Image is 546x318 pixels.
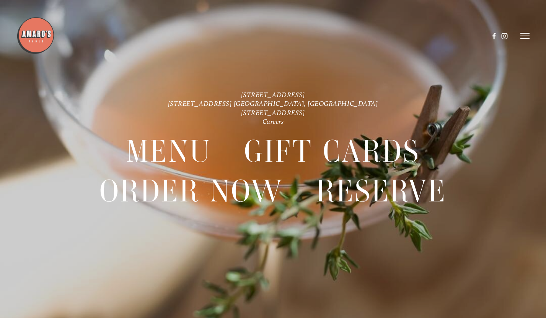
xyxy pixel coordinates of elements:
[126,131,211,171] a: Menu
[168,100,378,108] a: [STREET_ADDRESS] [GEOGRAPHIC_DATA], [GEOGRAPHIC_DATA]
[262,118,284,126] a: Careers
[99,172,283,211] a: Order Now
[241,109,305,117] a: [STREET_ADDRESS]
[244,131,420,171] a: Gift Cards
[316,172,447,211] span: Reserve
[99,172,283,211] span: Order Now
[16,16,55,55] img: Amaro's Table
[316,172,447,211] a: Reserve
[241,91,305,99] a: [STREET_ADDRESS]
